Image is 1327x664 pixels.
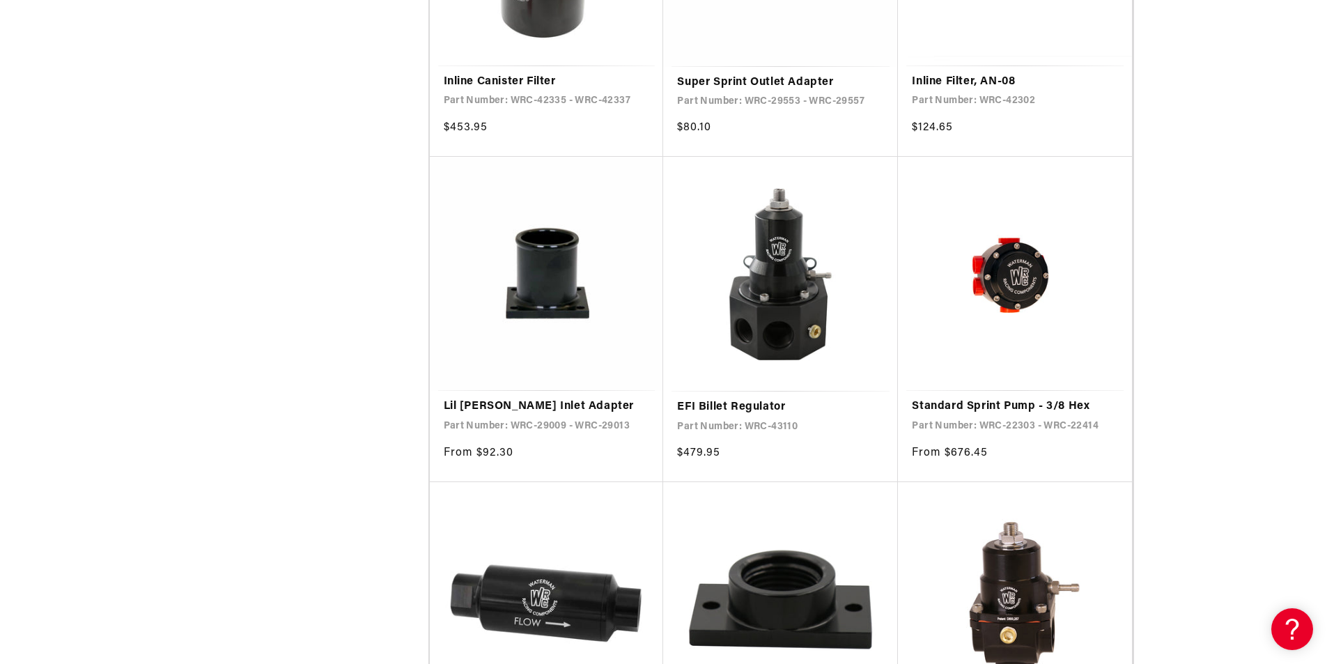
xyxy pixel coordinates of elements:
[677,399,884,417] a: EFI Billet Regulator
[912,398,1118,416] a: Standard Sprint Pump - 3/8 Hex
[444,398,650,416] a: Lil [PERSON_NAME] Inlet Adapter
[912,73,1118,91] a: Inline Filter, AN-08
[444,73,650,91] a: Inline Canister Filter
[677,74,884,92] a: Super Sprint Outlet Adapter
